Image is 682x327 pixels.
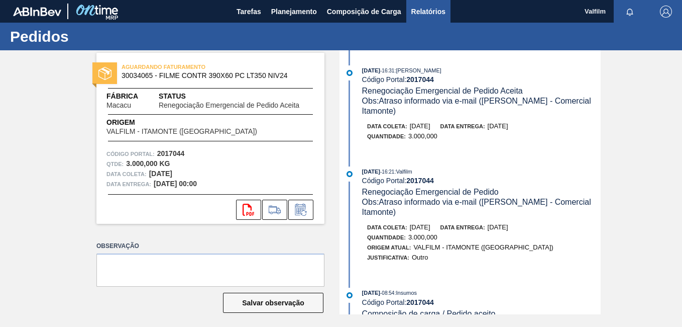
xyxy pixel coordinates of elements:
span: Origem Atual: [367,244,411,251]
span: [DATE] [410,223,430,231]
span: Data coleta: [367,224,407,230]
span: Data entrega: [440,123,485,129]
span: Quantidade : [367,234,406,240]
span: Origem [106,117,286,128]
div: Informar alteração no pedido [288,200,313,220]
span: Quantidade : [367,133,406,139]
span: Renegociação Emergencial de Pedido Aceita [362,87,523,95]
div: Código Portal: [362,75,601,84]
span: AGUARDANDO FATURAMENTO [122,62,262,72]
img: atual [347,171,353,177]
span: Obs: Atraso informado via e-mail ([PERSON_NAME] - Comercial Itamonte) [362,198,594,216]
span: [DATE] [362,290,380,296]
span: Planejamento [271,6,317,18]
span: [DATE] [488,223,508,231]
strong: [DATE] 00:00 [154,180,197,188]
span: [DATE] [362,169,380,175]
span: Fábrica [106,91,159,102]
span: Status [159,91,314,102]
img: status [98,67,111,80]
span: 30034065 - FILME CONTR 390X60 PC LT350 NIV24 [122,72,304,79]
button: Notificações [614,5,646,19]
span: - 16:31 [380,68,394,73]
div: Abrir arquivo PDF [236,200,261,220]
img: atual [347,70,353,76]
div: Ir para Composição de Carga [262,200,287,220]
span: VALFILM - ITAMONTE ([GEOGRAPHIC_DATA]) [106,128,257,135]
span: : [PERSON_NAME] [394,67,441,73]
img: Logout [660,6,672,18]
span: Obs: Atraso informado via e-mail ([PERSON_NAME] - Comercial Itamonte) [362,97,594,115]
span: Relatórios [411,6,445,18]
span: Macacu [106,102,131,109]
span: VALFILM - ITAMONTE ([GEOGRAPHIC_DATA]) [413,243,553,251]
span: - 08:54 [380,290,394,296]
img: atual [347,292,353,298]
strong: 2017044 [406,298,434,306]
span: Data coleta: [106,169,147,179]
span: - 16:21 [380,169,394,175]
span: : Valfilm [394,169,412,175]
strong: 2017044 [406,177,434,185]
strong: 2017044 [157,149,185,157]
span: 3.000,000 [408,233,437,241]
span: [DATE] [488,122,508,130]
label: Observação [96,239,324,254]
span: Outro [412,254,428,261]
span: Data entrega: [440,224,485,230]
strong: 2017044 [406,75,434,84]
span: Qtde : [106,159,124,169]
div: Código Portal: [362,298,601,306]
span: 3.000,000 [408,132,437,140]
button: Salvar observação [223,293,323,313]
span: Código Portal: [106,149,155,159]
span: Composição de Carga [327,6,401,18]
span: Justificativa: [367,255,409,261]
strong: [DATE] [149,170,172,178]
span: Data entrega: [106,179,151,189]
span: Data coleta: [367,123,407,129]
span: : Insumos [394,290,417,296]
span: Renegociação Emergencial de Pedido [362,188,499,196]
strong: 3.000,000 KG [126,159,170,168]
img: TNhmsLtSVTkK8tSr43FrP2fwEKptu5GPRR3wAAAABJRU5ErkJggg== [13,7,61,16]
span: Renegociação Emergencial de Pedido Aceita [159,102,299,109]
div: Código Portal: [362,177,601,185]
span: Tarefas [237,6,261,18]
span: [DATE] [362,67,380,73]
span: [DATE] [410,122,430,130]
span: Composicão de carga / Pedido aceito [362,309,496,318]
h1: Pedidos [10,31,188,42]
